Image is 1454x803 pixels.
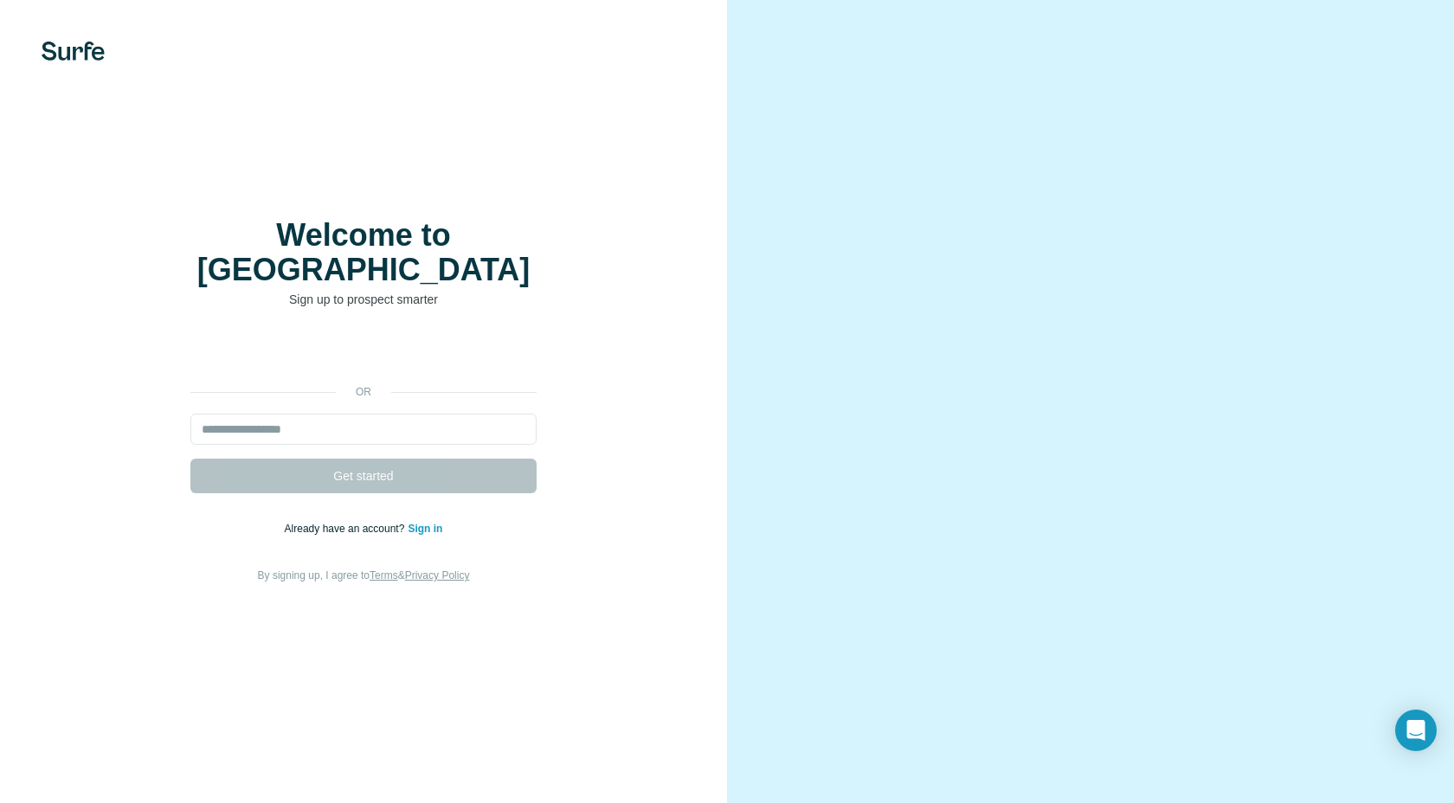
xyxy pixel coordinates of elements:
[42,42,105,61] img: Surfe's logo
[370,569,398,581] a: Terms
[258,569,470,581] span: By signing up, I agree to &
[405,569,470,581] a: Privacy Policy
[190,218,537,287] h1: Welcome to [GEOGRAPHIC_DATA]
[336,384,391,400] p: or
[408,523,442,535] a: Sign in
[190,291,537,308] p: Sign up to prospect smarter
[1395,710,1437,751] div: Open Intercom Messenger
[285,523,409,535] span: Already have an account?
[182,334,545,372] iframe: Bouton "Se connecter avec Google"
